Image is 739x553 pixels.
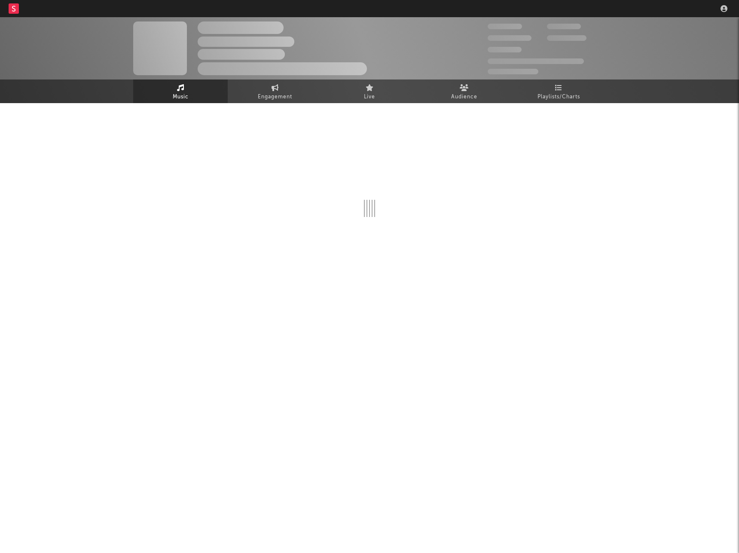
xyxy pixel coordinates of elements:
span: Live [364,92,375,102]
span: Music [173,92,189,102]
a: Engagement [228,79,322,103]
span: 50,000,000 Monthly Listeners [488,58,584,64]
span: Playlists/Charts [537,92,580,102]
span: 100,000 [547,24,581,29]
span: Audience [451,92,477,102]
a: Live [322,79,417,103]
span: 1,000,000 [547,35,586,41]
a: Audience [417,79,511,103]
span: 50,000,000 [488,35,531,41]
a: Music [133,79,228,103]
span: Jump Score: 85.0 [488,69,538,74]
a: Playlists/Charts [511,79,606,103]
span: 100,000 [488,47,522,52]
span: 300,000 [488,24,522,29]
span: Engagement [258,92,292,102]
